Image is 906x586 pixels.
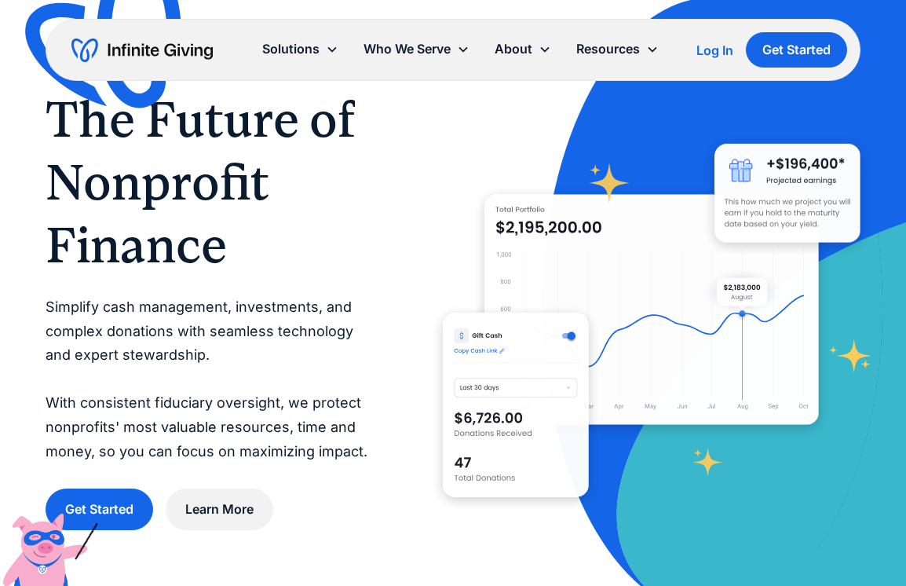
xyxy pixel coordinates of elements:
img: fundraising star [829,339,871,372]
a: Get Started [746,32,847,68]
div: Resources [576,38,640,60]
div: About [495,38,532,60]
a: Get Started [46,489,153,530]
a: Log In [696,41,733,60]
div: About [482,32,564,66]
div: Who We Serve [363,38,451,60]
div: Solutions [250,32,351,66]
a: Learn More [166,489,273,530]
div: Solutions [262,38,320,60]
div: Who We Serve [351,32,482,66]
p: Simplify cash management, investments, and complex donations with seamless technology and expert ... [46,295,380,463]
div: Log In [696,44,733,57]
h1: The Future of Nonprofit Finance [46,88,380,277]
img: nonprofit donation platform [484,194,819,425]
div: Resources [564,32,671,66]
img: donation software for nonprofits [443,313,589,497]
a: home [71,38,213,63]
